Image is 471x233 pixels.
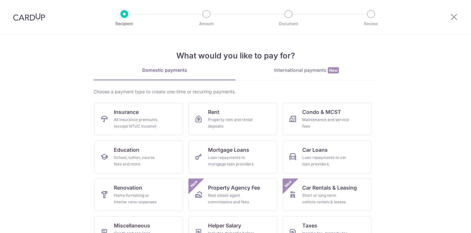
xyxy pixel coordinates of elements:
[182,21,231,27] p: Amount
[328,67,339,73] span: New
[208,146,249,154] span: Mortgage Loans
[114,154,161,167] div: School, tuition, course fees and more
[235,67,377,74] div: International payments
[302,222,317,229] span: Taxes
[94,88,377,95] div: Choose a payment type to create one-time or recurring payments.
[208,116,255,130] div: Property rent and rental deposits
[94,50,377,62] h4: What would you like to pay for?
[94,67,235,73] div: Domestic payments
[94,179,183,211] a: RenovationHome furnishing or interior reno-expenses
[188,103,277,135] a: RentProperty rent and rental deposits
[100,21,148,27] p: Recipient
[302,192,349,205] div: Short or long‑term vehicle rentals & leases
[114,192,161,205] div: Home furnishing or interior reno-expenses
[208,184,260,192] span: Property Agency Fee
[347,21,395,27] p: Review
[114,146,139,154] span: Education
[188,179,277,211] a: Property Agency FeeReal estate agent commissions and feesNew
[302,146,328,154] span: Car Loans
[264,21,313,27] p: Document
[114,116,161,130] div: All insurance premiums (except NTUC Income)
[302,108,341,116] span: Condo & MCST
[208,154,255,167] div: Loan repayments to mortgage loan providers
[188,141,277,173] a: Mortgage LoansLoan repayments to mortgage loan providers
[94,103,183,135] a: InsuranceAll insurance premiums (except NTUC Income)
[429,213,464,230] iframe: Opens a widget where you can find more information
[94,141,183,173] a: EducationSchool, tuition, course fees and more
[302,154,349,167] div: Loan repayments to car loan providers
[208,108,219,116] span: Rent
[208,222,241,229] span: Helper Salary
[283,103,372,135] a: Condo & MCSTMaintenance and service fees
[283,179,294,189] span: New
[208,192,255,205] div: Real estate agent commissions and fees
[302,116,349,130] div: Maintenance and service fees
[302,184,357,192] span: Car Rentals & Leasing
[283,179,372,211] a: Car Rentals & LeasingShort or long‑term vehicle rentals & leasesNew
[189,179,200,189] span: New
[114,184,142,192] span: Renovation
[114,108,139,116] span: Insurance
[283,141,372,173] a: Car LoansLoan repayments to car loan providers
[13,13,45,21] img: CardUp
[114,222,150,229] span: Miscellaneous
